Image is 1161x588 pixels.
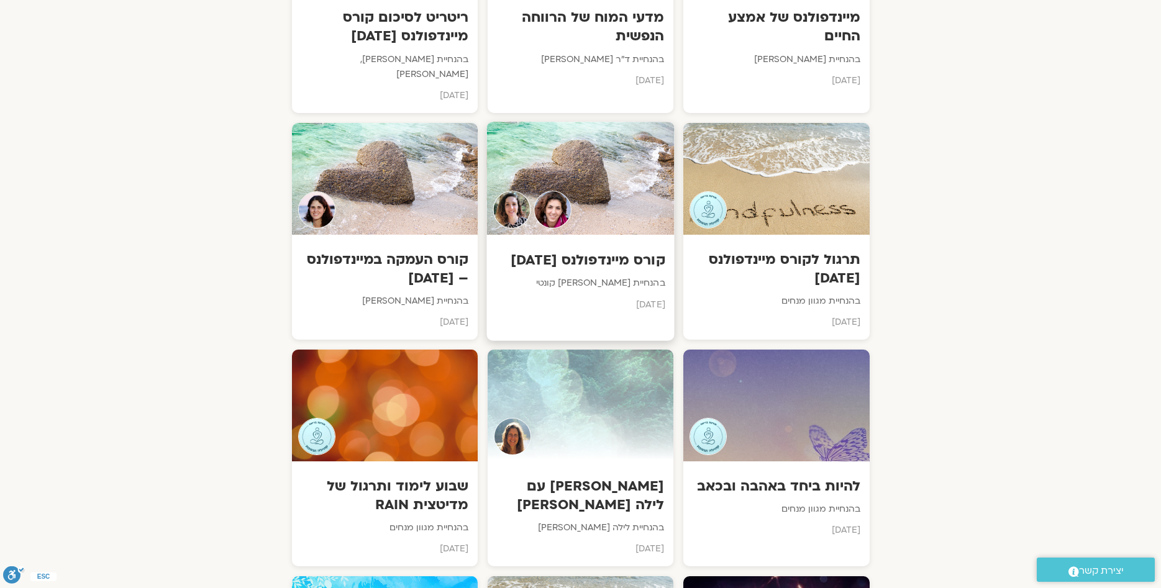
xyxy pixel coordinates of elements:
[488,123,673,340] a: TeacherTeacherקורס מיינדפולנס [DATE]בהנחיית [PERSON_NAME] קונטי[DATE]
[534,191,571,228] img: Teacher
[497,73,664,88] p: [DATE]
[683,350,869,566] a: Teacherלהיות ביחד באהבה ובכאבבהנחיית מגוון מנחים[DATE]
[301,8,468,45] h3: ריטריט לסיכום קורס מיינדפולנס [DATE]
[298,191,335,228] img: Teacher
[497,520,664,535] p: בהנחיית לילה [PERSON_NAME]
[693,523,860,538] p: [DATE]
[693,315,860,330] p: [DATE]
[496,250,665,269] h3: קורס מיינדפולנס [DATE]
[693,502,860,517] p: בהנחיית מגוון מנחים
[301,315,468,330] p: [DATE]
[690,191,727,228] img: Teacher
[693,477,860,495] h3: להיות ביחד באהבה ובכאב
[1037,558,1155,582] a: יצירת קשר
[496,276,665,291] p: בהנחיית [PERSON_NAME] קונטי
[497,541,664,556] p: [DATE]
[1079,563,1124,579] span: יצירת קשר
[301,294,468,309] p: בהנחיית [PERSON_NAME]
[690,418,727,455] img: Teacher
[301,477,468,514] h3: שבוע לימוד ותרגול של מדיטצית RAIN
[494,418,531,455] img: Teacher
[301,520,468,535] p: בהנחיית מגוון מנחים
[292,350,478,566] a: Teacherשבוע לימוד ותרגול של מדיטצית RAINבהנחיית מגוון מנחים[DATE]
[693,250,860,287] h3: תרגול לקורס מיינדפולנס [DATE]
[488,350,673,566] a: Teacher[PERSON_NAME] עם לילה [PERSON_NAME]בהנחיית לילה [PERSON_NAME][DATE]
[497,52,664,67] p: בהנחיית ד"ר [PERSON_NAME]
[497,477,664,514] h3: [PERSON_NAME] עם לילה [PERSON_NAME]
[301,250,468,287] h3: קורס העמקה במיינדפולנס – [DATE]
[493,191,530,228] img: Teacher
[683,123,869,340] a: Teacherתרגול לקורס מיינדפולנס [DATE]בהנחיית מגוון מנחים[DATE]
[693,8,860,45] h3: מיינדפולנס של אמצע החיים
[497,8,664,45] h3: מדעי המוח של הרווחה הנפשית
[496,297,665,312] p: [DATE]
[693,73,860,88] p: [DATE]
[693,294,860,309] p: בהנחיית מגוון מנחים
[292,123,478,340] a: Teacherקורס העמקה במיינדפולנס – [DATE]בהנחיית [PERSON_NAME][DATE]
[693,52,860,67] p: בהנחיית [PERSON_NAME]
[301,88,468,103] p: [DATE]
[301,52,468,83] p: בהנחיית [PERSON_NAME], [PERSON_NAME]
[298,418,335,455] img: Teacher
[301,541,468,556] p: [DATE]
